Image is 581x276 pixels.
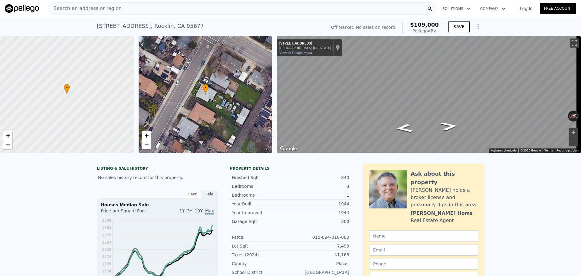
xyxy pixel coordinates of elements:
tspan: $259 [102,248,111,252]
button: Zoom out [569,137,578,146]
div: [PERSON_NAME] Homs [411,210,473,217]
div: [PERSON_NAME] holds a broker license and personally flips in this area [411,187,478,208]
tspan: $329 [102,233,111,237]
div: 1944 [290,210,349,216]
span: − [144,141,148,148]
span: $109,000 [410,22,439,28]
div: 010-094-010-000 [290,234,349,240]
div: Parcel [232,234,290,240]
tspan: $364 [102,226,111,230]
span: • [202,85,208,90]
button: Solutions [438,3,475,14]
div: Rent [184,190,201,198]
div: Bedrooms [232,183,290,189]
a: Zoom in [142,131,151,140]
div: Off Market. No sales on record [331,24,395,30]
span: + [6,132,10,139]
a: Zoom out [3,140,12,149]
div: Real Estate Agent [411,217,454,224]
button: Zoom in [569,128,578,137]
button: Rotate clockwise [576,111,579,121]
button: Rotate counterclockwise [568,111,571,121]
div: [STREET_ADDRESS] [279,41,331,46]
div: 7,499 [290,243,349,249]
div: Street View [277,36,581,153]
div: County [232,261,290,267]
div: Pellego ARV [410,28,439,34]
div: Bathrooms [232,192,290,198]
span: + [144,132,148,139]
tspan: $224 [102,254,111,259]
button: SAVE [448,21,470,32]
input: Phone [369,258,478,270]
input: Email [369,244,478,256]
div: $1,166 [290,252,349,258]
div: • [64,84,70,95]
span: 10Y [195,208,203,213]
tspan: $399 [102,218,111,223]
a: Open this area in Google Maps (opens a new window) [278,145,298,153]
button: Show Options [472,21,484,33]
a: View on Google Maps [279,51,312,55]
div: • [202,84,208,95]
img: Google [278,145,298,153]
a: Log In [513,5,540,12]
button: Company [475,3,510,14]
div: Sale [201,190,218,198]
input: Name [369,230,478,242]
div: Property details [230,166,351,171]
div: Garage Sqft [232,218,290,224]
div: 1 [290,192,349,198]
span: © 2025 Google [520,149,541,152]
path: Go Southwest, San Francisco St [433,120,465,133]
div: School District [232,269,290,275]
span: 3Y [187,208,192,213]
div: 300 [290,218,349,224]
div: Ask about this property [411,170,478,187]
a: Show location on map [336,45,340,51]
div: Lot Sqft [232,243,290,249]
div: 840 [290,175,349,181]
div: [GEOGRAPHIC_DATA] [290,269,349,275]
div: [GEOGRAPHIC_DATA], [US_STATE] [279,46,331,50]
div: Year Built [232,201,290,207]
tspan: $294 [102,240,111,244]
button: Toggle fullscreen view [570,38,579,48]
img: Pellego [5,4,39,13]
span: Search an address or region [49,5,122,12]
span: − [6,141,10,148]
div: Taxes (2024) [232,252,290,258]
div: Map [277,36,581,153]
tspan: $154 [102,269,111,273]
path: Go Northeast, San Francisco St [388,122,420,135]
a: Zoom in [3,131,12,140]
div: Price per Square Foot [101,208,157,218]
a: Free Account [540,3,576,14]
tspan: $189 [102,262,111,266]
span: Max [205,208,214,214]
div: [STREET_ADDRESS] , Rocklin , CA 95677 [97,22,204,30]
div: Houses Median Sale [101,202,214,208]
span: 1Y [179,208,185,213]
div: 1944 [290,201,349,207]
button: Keyboard shortcuts [491,148,517,153]
a: Terms (opens in new tab) [544,149,553,152]
div: No sales history record for this property. [97,172,218,183]
a: Report a problem [556,149,579,152]
div: Year Improved [232,210,290,216]
div: LISTING & SALE HISTORY [97,166,218,172]
div: Placer [290,261,349,267]
span: • [64,85,70,90]
a: Zoom out [142,140,151,149]
button: Reset the view [568,111,579,121]
div: Finished Sqft [232,175,290,181]
div: 3 [290,183,349,189]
